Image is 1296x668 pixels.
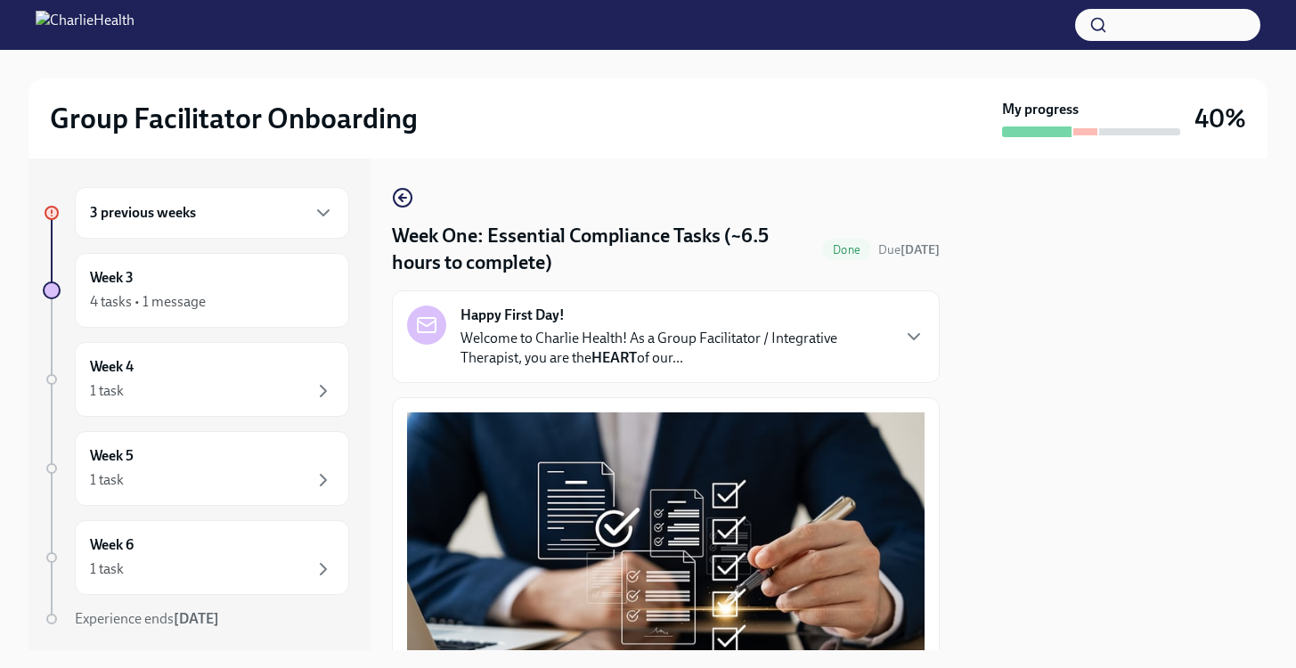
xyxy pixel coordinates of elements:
span: September 15th, 2025 10:00 [878,241,940,258]
strong: [DATE] [174,610,219,627]
span: Done [822,243,871,257]
p: Welcome to Charlie Health! As a Group Facilitator / Integrative Therapist, you are the of our... [461,329,889,368]
a: Week 61 task [43,520,349,595]
span: Experience ends [75,610,219,627]
a: Week 51 task [43,431,349,506]
div: 1 task [90,381,124,401]
strong: HEART [591,349,637,366]
div: 1 task [90,470,124,490]
h6: Week 3 [90,268,134,288]
strong: Happy First Day! [461,305,565,325]
a: Week 41 task [43,342,349,417]
h6: Week 4 [90,357,134,377]
h2: Group Facilitator Onboarding [50,101,418,136]
h3: 40% [1194,102,1246,134]
strong: [DATE] [901,242,940,257]
h6: Week 5 [90,446,134,466]
img: CharlieHealth [36,11,134,39]
div: 4 tasks • 1 message [90,292,206,312]
h6: 3 previous weeks [90,203,196,223]
div: 1 task [90,559,124,579]
div: 3 previous weeks [75,187,349,239]
h6: Week 6 [90,535,134,555]
a: Week 34 tasks • 1 message [43,253,349,328]
span: Due [878,242,940,257]
h4: Week One: Essential Compliance Tasks (~6.5 hours to complete) [392,223,815,276]
strong: My progress [1002,100,1079,119]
